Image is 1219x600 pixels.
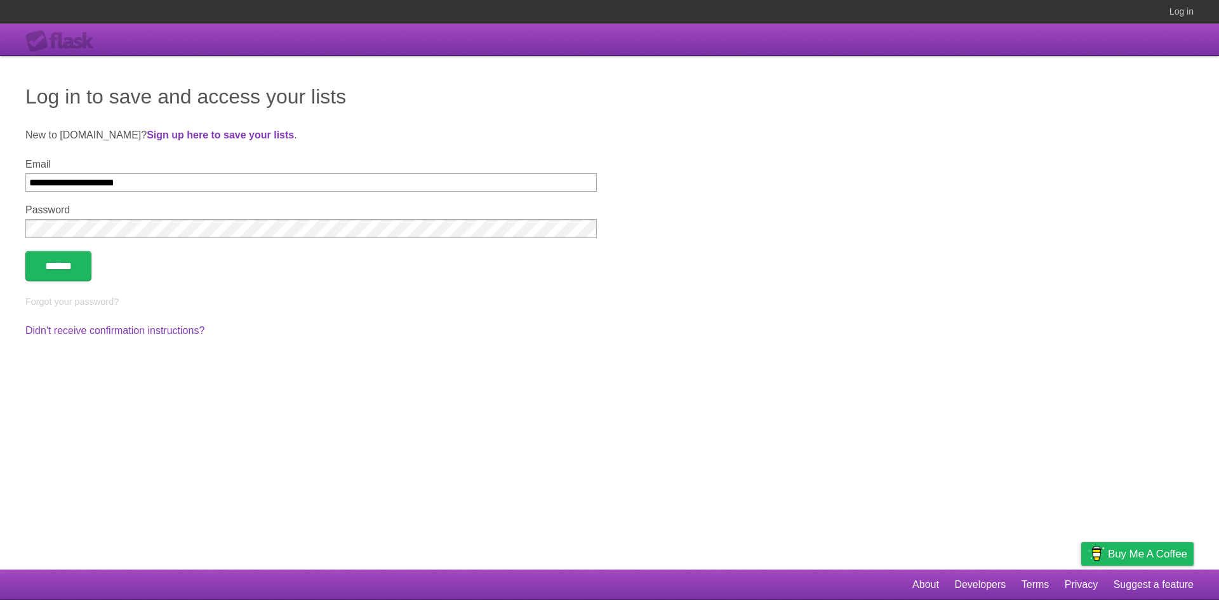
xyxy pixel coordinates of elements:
p: New to [DOMAIN_NAME]? . [25,128,1194,143]
a: Developers [954,573,1006,597]
label: Email [25,159,597,170]
h1: Log in to save and access your lists [25,81,1194,112]
a: Suggest a feature [1114,573,1194,597]
a: Terms [1022,573,1049,597]
a: Buy me a coffee [1081,542,1194,566]
a: Privacy [1065,573,1098,597]
a: About [912,573,939,597]
label: Password [25,204,597,216]
img: Buy me a coffee [1088,543,1105,564]
a: Forgot your password? [25,297,119,307]
a: Didn't receive confirmation instructions? [25,325,204,336]
span: Buy me a coffee [1108,543,1187,565]
div: Flask [25,30,102,53]
a: Sign up here to save your lists [147,130,294,140]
